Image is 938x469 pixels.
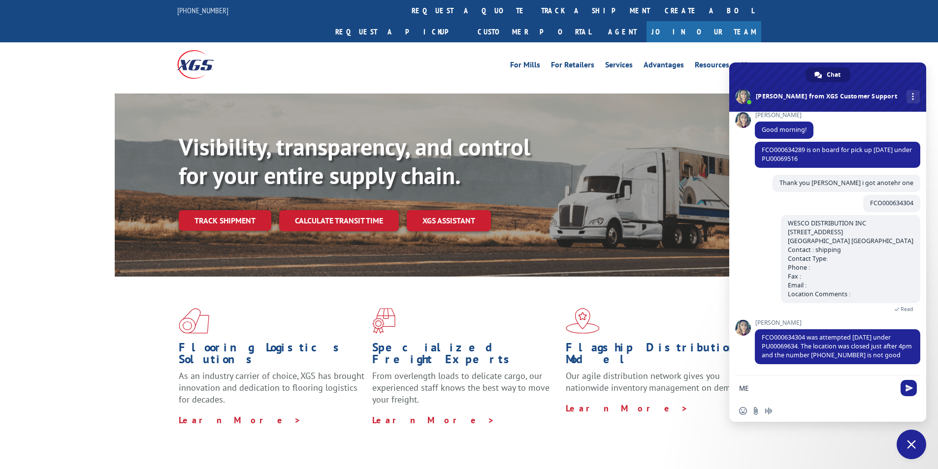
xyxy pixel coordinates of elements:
[906,90,920,103] div: More channels
[605,61,633,72] a: Services
[179,131,530,190] b: Visibility, transparency, and control for your entire supply chain.
[372,342,558,370] h1: Specialized Freight Experts
[755,112,813,119] span: [PERSON_NAME]
[470,21,598,42] a: Customer Portal
[372,370,558,414] p: From overlength loads to delicate cargo, our experienced staff knows the best way to move your fr...
[739,384,895,393] textarea: Compose your message...
[762,146,912,163] span: FCO000634289 is on board for pick up [DATE] under PU00069516
[765,407,773,415] span: Audio message
[647,21,761,42] a: Join Our Team
[755,319,920,326] span: [PERSON_NAME]
[566,370,747,393] span: Our agile distribution network gives you nationwide inventory management on demand.
[407,210,491,231] a: XGS ASSISTANT
[901,380,917,396] span: Send
[740,61,761,72] a: About
[788,219,913,298] span: WESCO DISTRIBUTION INC [STREET_ADDRESS] [GEOGRAPHIC_DATA] [GEOGRAPHIC_DATA] Contact : shipping Co...
[752,407,760,415] span: Send a file
[510,61,540,72] a: For Mills
[779,179,913,187] span: Thank you [PERSON_NAME] i got anotehr one
[179,370,364,405] span: As an industry carrier of choice, XGS has brought innovation and dedication to flooring logistics...
[897,430,926,459] div: Close chat
[598,21,647,42] a: Agent
[695,61,729,72] a: Resources
[177,5,228,15] a: [PHONE_NUMBER]
[179,342,365,370] h1: Flooring Logistics Solutions
[762,125,807,134] span: Good morning!
[901,306,913,313] span: Read
[644,61,684,72] a: Advantages
[551,61,594,72] a: For Retailers
[566,403,688,414] a: Learn More >
[179,210,271,231] a: Track shipment
[566,342,752,370] h1: Flagship Distribution Model
[179,308,209,334] img: xgs-icon-total-supply-chain-intelligence-red
[827,67,841,82] span: Chat
[372,414,495,426] a: Learn More >
[806,67,850,82] div: Chat
[328,21,470,42] a: Request a pickup
[566,308,600,334] img: xgs-icon-flagship-distribution-model-red
[762,333,912,359] span: FCO000634304 was attempted [DATE] under PU00069634. The location was closed just after 4pm and th...
[279,210,399,231] a: Calculate transit time
[870,199,913,207] span: FCO000634304
[179,414,301,426] a: Learn More >
[372,308,395,334] img: xgs-icon-focused-on-flooring-red
[739,407,747,415] span: Insert an emoji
